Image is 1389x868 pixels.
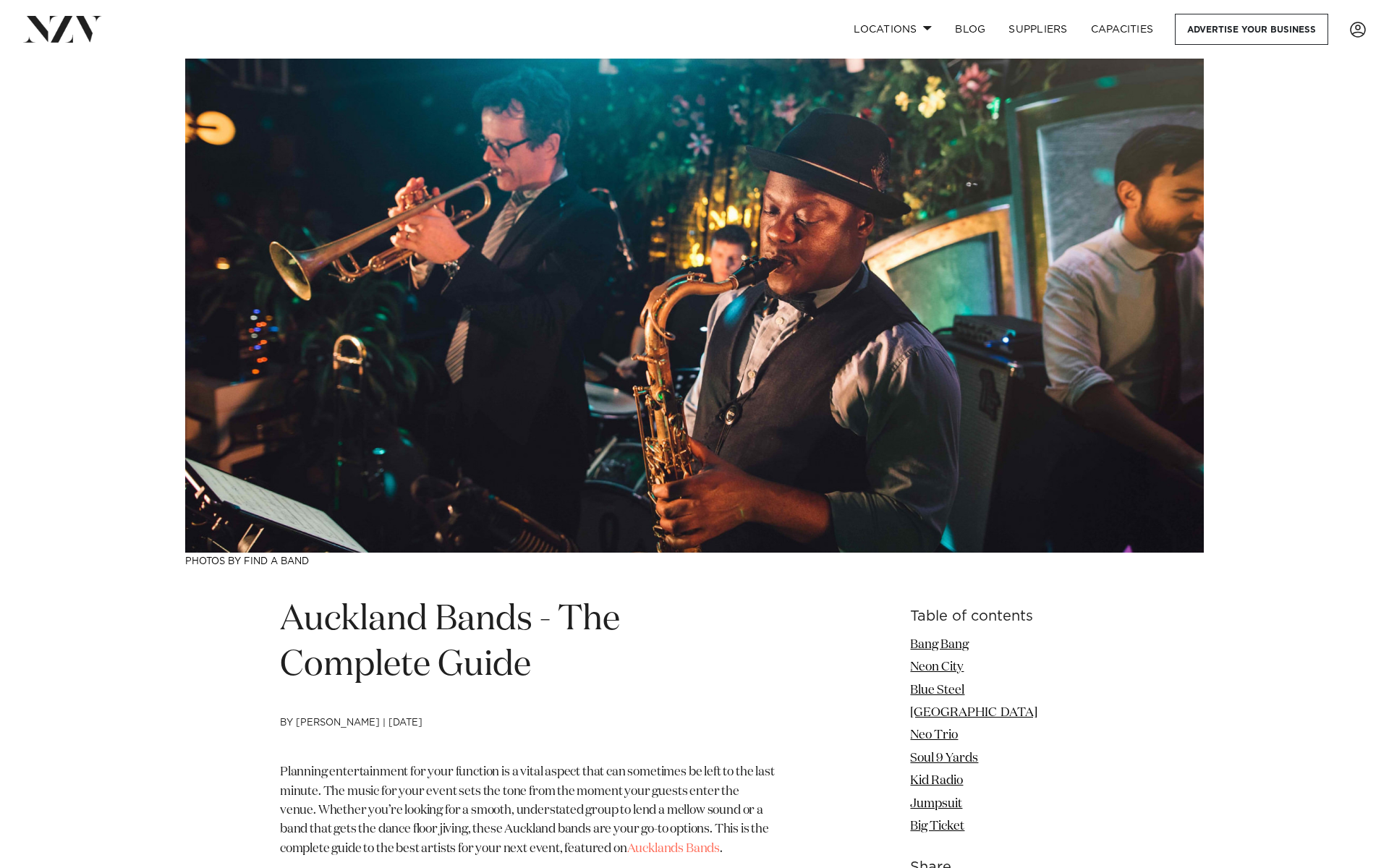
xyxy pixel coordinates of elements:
a: Soul 9 Yards [910,752,978,765]
h1: Auckland Bands - The Complete Guide [280,597,775,689]
img: nzv-logo.png [23,16,102,42]
a: Aucklands Bands [627,843,720,855]
a: Photos by Find A Band [185,557,309,566]
a: Locations [842,14,943,45]
a: Neon City [910,661,964,673]
a: Big Ticket [910,820,964,833]
a: Jumpsuit [910,798,962,810]
a: Blue Steel [910,684,964,697]
span: Planning entertainment for your function is a vital aspect that can sometimes be left to the last... [280,766,775,854]
h6: Table of contents [910,609,1109,624]
a: Capacities [1079,14,1165,45]
a: SUPPLIERS [997,14,1079,45]
h4: by [PERSON_NAME] | [DATE] [280,718,775,764]
a: Bang Bang [910,639,969,651]
a: [GEOGRAPHIC_DATA] [910,707,1037,719]
img: Auckland Bands - The Complete Guide [185,59,1204,553]
a: BLOG [943,14,997,45]
a: Kid Radio [910,775,963,787]
span: . [720,843,723,855]
a: Neo Trio [910,729,958,741]
a: Advertise your business [1175,14,1328,45]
